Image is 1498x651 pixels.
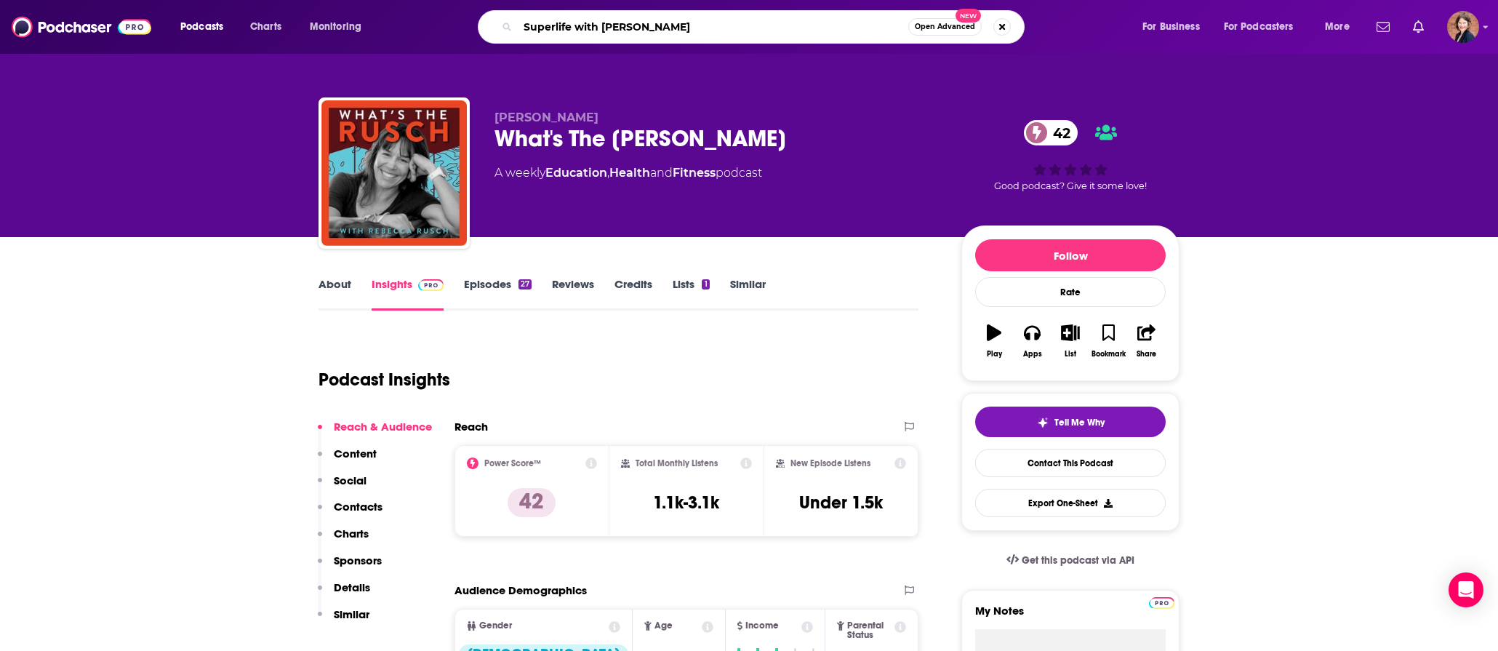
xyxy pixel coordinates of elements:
[484,458,541,468] h2: Power Score™
[334,420,432,434] p: Reach & Audience
[975,239,1166,271] button: Follow
[1038,120,1078,145] span: 42
[673,166,716,180] a: Fitness
[987,350,1002,359] div: Play
[1092,350,1126,359] div: Bookmark
[1142,17,1200,37] span: For Business
[995,543,1146,578] a: Get this podcast via API
[454,420,488,434] h2: Reach
[334,527,369,540] p: Charts
[1137,350,1156,359] div: Share
[319,369,450,391] h1: Podcast Insights
[1315,15,1368,39] button: open menu
[334,474,367,487] p: Social
[975,277,1166,307] div: Rate
[975,449,1166,477] a: Contact This Podcast
[799,492,883,514] h3: Under 1.5k
[321,100,467,246] img: What's The Rusch
[1024,120,1078,145] a: 42
[975,489,1166,517] button: Export One-Sheet
[494,111,598,124] span: [PERSON_NAME]
[1149,597,1174,609] img: Podchaser Pro
[318,420,432,447] button: Reach & Audience
[1224,17,1294,37] span: For Podcasters
[518,279,532,289] div: 27
[654,621,673,631] span: Age
[492,10,1038,44] div: Search podcasts, credits, & more...
[915,23,975,31] span: Open Advanced
[975,604,1166,629] label: My Notes
[975,407,1166,437] button: tell me why sparkleTell Me Why
[418,279,444,291] img: Podchaser Pro
[464,277,532,311] a: Episodes27
[334,554,382,567] p: Sponsors
[319,277,351,311] a: About
[12,13,151,41] img: Podchaser - Follow, Share and Rate Podcasts
[790,458,870,468] h2: New Episode Listens
[300,15,380,39] button: open menu
[318,447,377,474] button: Content
[1447,11,1479,43] span: Logged in as alafair66639
[730,277,766,311] a: Similar
[702,279,709,289] div: 1
[650,166,673,180] span: and
[545,166,607,180] a: Education
[607,166,609,180] span: ,
[250,17,281,37] span: Charts
[1037,417,1049,428] img: tell me why sparkle
[1371,15,1395,39] a: Show notifications dropdown
[1447,11,1479,43] button: Show profile menu
[1089,315,1127,367] button: Bookmark
[494,164,762,182] div: A weekly podcast
[609,166,650,180] a: Health
[318,607,369,634] button: Similar
[961,111,1179,201] div: 42Good podcast? Give it some love!
[318,580,370,607] button: Details
[1022,554,1134,567] span: Get this podcast via API
[1214,15,1315,39] button: open menu
[334,500,382,514] p: Contacts
[372,277,444,311] a: InsightsPodchaser Pro
[1065,350,1076,359] div: List
[1128,315,1166,367] button: Share
[1149,595,1174,609] a: Pro website
[653,492,719,514] h3: 1.1k-3.1k
[1013,315,1051,367] button: Apps
[956,9,982,23] span: New
[908,18,982,36] button: Open AdvancedNew
[318,474,367,500] button: Social
[180,17,223,37] span: Podcasts
[334,607,369,621] p: Similar
[1132,15,1218,39] button: open menu
[318,500,382,527] button: Contacts
[614,277,652,311] a: Credits
[1449,572,1483,607] div: Open Intercom Messenger
[479,621,512,631] span: Gender
[310,17,361,37] span: Monitoring
[241,15,290,39] a: Charts
[975,315,1013,367] button: Play
[1054,417,1105,428] span: Tell Me Why
[170,15,242,39] button: open menu
[847,621,892,640] span: Parental Status
[673,277,709,311] a: Lists1
[1023,350,1042,359] div: Apps
[334,447,377,460] p: Content
[552,277,594,311] a: Reviews
[508,488,556,517] p: 42
[1325,17,1350,37] span: More
[1447,11,1479,43] img: User Profile
[334,580,370,594] p: Details
[1407,15,1430,39] a: Show notifications dropdown
[318,554,382,580] button: Sponsors
[636,458,718,468] h2: Total Monthly Listens
[994,180,1147,191] span: Good podcast? Give it some love!
[1052,315,1089,367] button: List
[318,527,369,554] button: Charts
[454,583,587,597] h2: Audience Demographics
[745,621,779,631] span: Income
[518,15,908,39] input: Search podcasts, credits, & more...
